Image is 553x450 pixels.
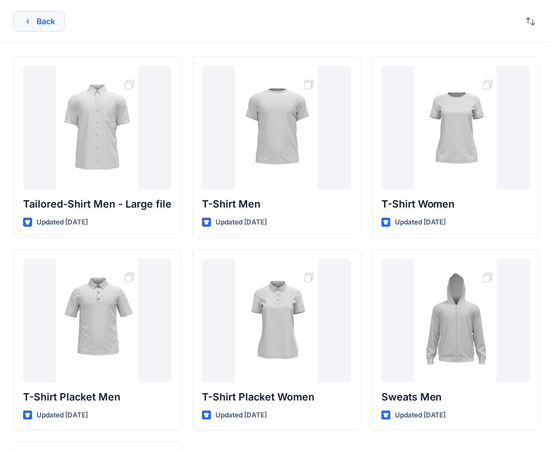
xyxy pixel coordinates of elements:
[202,196,350,212] p: T-Shirt Men
[381,66,530,190] a: T-Shirt Women
[381,259,530,382] a: Sweats Men
[395,409,446,421] p: Updated [DATE]
[381,389,530,405] p: Sweats Men
[215,217,267,228] p: Updated [DATE]
[215,409,267,421] p: Updated [DATE]
[381,196,530,212] p: T-Shirt Women
[14,11,65,31] button: Back
[395,217,446,228] p: Updated [DATE]
[23,259,172,382] a: T-Shirt Placket Men
[202,389,350,405] p: T-Shirt Placket Women
[37,217,88,228] p: Updated [DATE]
[202,66,350,190] a: T-Shirt Men
[23,389,172,405] p: T-Shirt Placket Men
[37,409,88,421] p: Updated [DATE]
[202,259,350,382] a: T-Shirt Placket Women
[23,196,172,212] p: Tailored-Shirt Men - Large file
[23,66,172,190] a: Tailored-Shirt Men - Large file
